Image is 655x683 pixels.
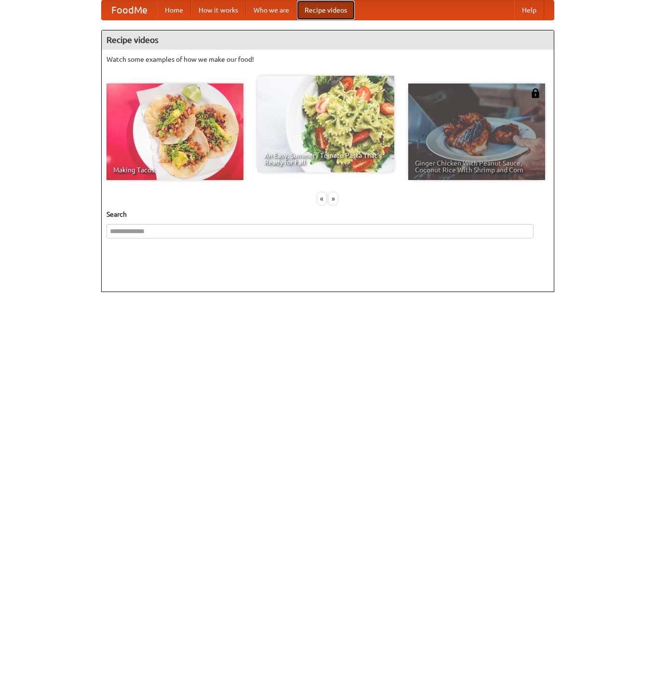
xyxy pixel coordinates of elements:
span: Making Tacos [113,167,237,173]
a: Help [514,0,544,20]
h4: Recipe videos [102,30,554,50]
p: Watch some examples of how we make our food! [107,55,549,64]
a: Recipe videos [297,0,355,20]
img: 483408.png [531,88,540,98]
a: Who we are [246,0,297,20]
div: « [318,193,326,205]
a: Making Tacos [107,84,243,180]
a: An Easy, Summery Tomato Pasta That's Ready for Fall [257,76,394,172]
a: FoodMe [102,0,157,20]
a: How it works [191,0,246,20]
div: » [329,193,337,205]
h5: Search [107,209,549,219]
a: Home [157,0,191,20]
span: An Easy, Summery Tomato Pasta That's Ready for Fall [264,152,388,166]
